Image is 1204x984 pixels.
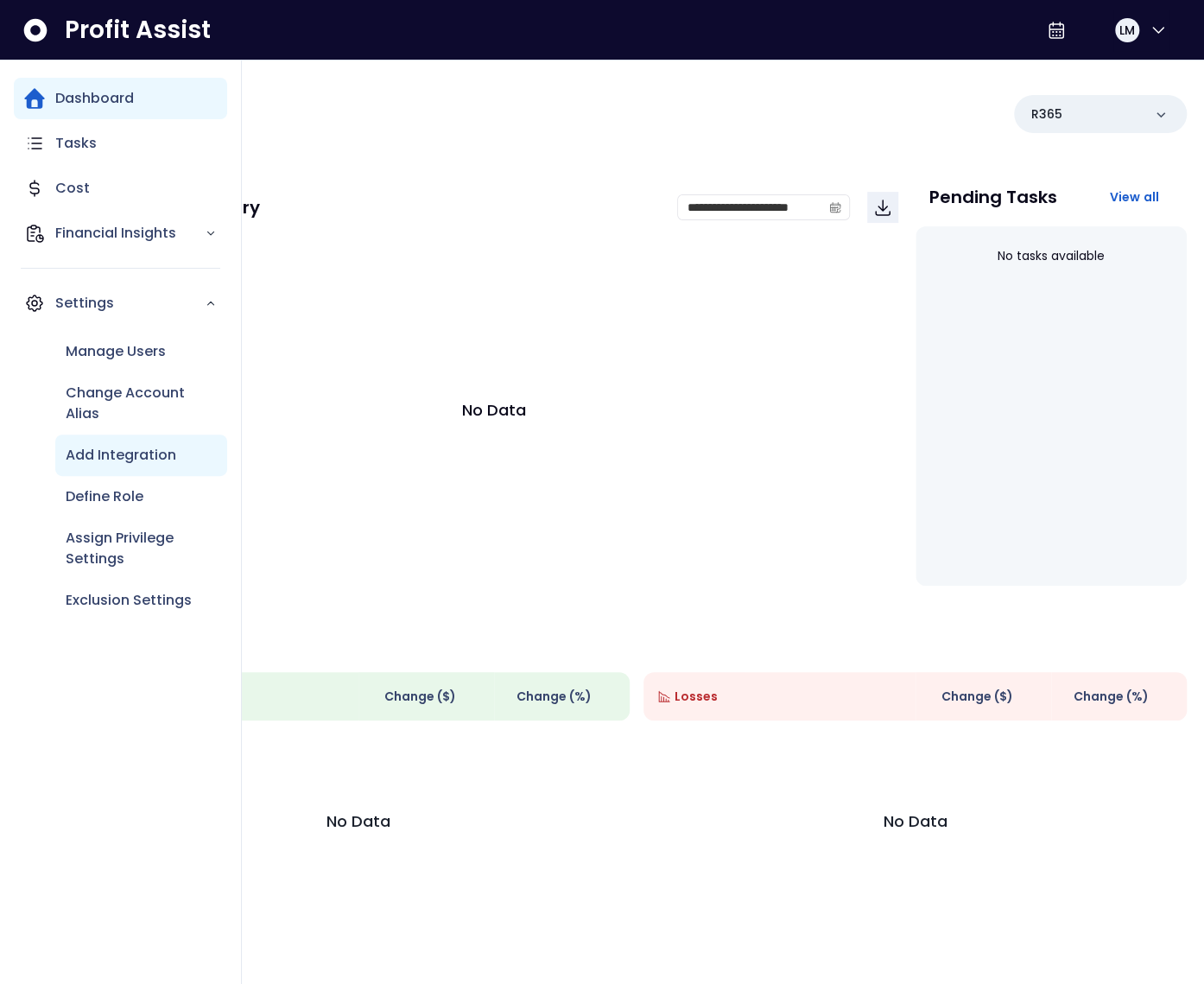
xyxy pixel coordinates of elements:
[66,590,192,611] p: Exclusion Settings
[941,688,1013,706] span: Change ( $ )
[55,223,205,244] p: Financial Insights
[884,809,947,833] p: No Data
[516,688,592,706] span: Change (%)
[929,233,1174,279] div: No tasks available
[66,341,166,362] p: Manage Users
[65,15,211,46] span: Profit Assist
[66,383,217,424] p: Change Account Alias
[66,486,143,507] p: Define Role
[326,809,390,833] p: No Data
[1109,188,1159,206] span: View all
[86,634,1187,651] p: Wins & Losses
[1119,22,1135,39] span: LM
[66,528,217,569] p: Assign Privilege Settings
[66,445,176,466] p: Add Integration
[462,398,526,422] p: No Data
[55,88,134,109] p: Dashboard
[929,188,1057,206] p: Pending Tasks
[55,293,205,314] p: Settings
[675,688,718,706] span: Losses
[384,688,456,706] span: Change ( $ )
[829,201,841,213] svg: calendar
[55,178,90,199] p: Cost
[1095,181,1173,213] button: View all
[55,133,97,154] p: Tasks
[1031,105,1062,124] p: R365
[867,192,898,223] button: Download
[1074,688,1149,706] span: Change (%)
